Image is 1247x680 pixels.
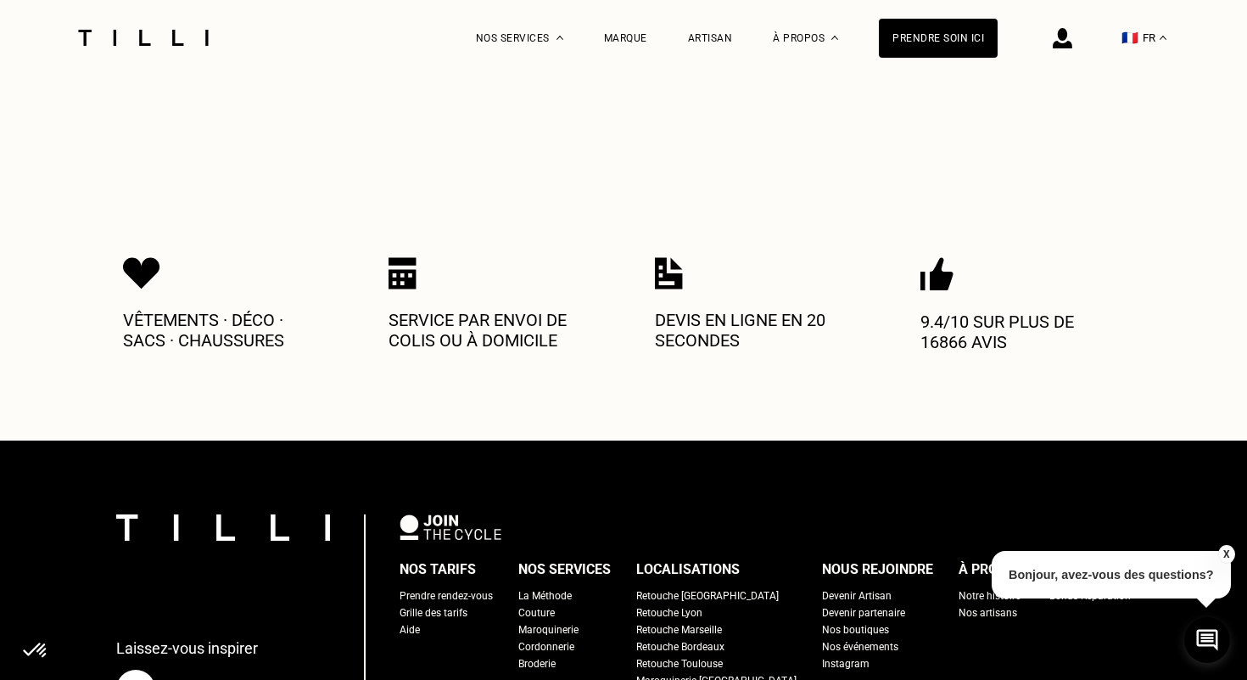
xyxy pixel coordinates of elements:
img: menu déroulant [1160,36,1166,40]
img: logo Join The Cycle [400,514,501,540]
p: Bonjour, avez-vous des questions? [992,551,1231,599]
p: Vêtements · Déco · Sacs · Chaussures [123,310,327,351]
a: Nos boutiques [822,621,889,638]
div: Nos services [518,557,611,582]
a: Retouche Bordeaux [636,638,724,655]
p: 9.4/10 sur plus de 16866 avis [920,312,1124,352]
div: Nous rejoindre [822,557,933,582]
a: Devenir partenaire [822,604,905,621]
p: Devis en ligne en 20 secondes [655,310,858,351]
a: Notre histoire [959,587,1021,604]
div: Localisations [636,557,740,582]
a: Artisan [688,32,733,44]
img: Icon [655,257,683,289]
a: Instagram [822,655,870,672]
img: Menu déroulant [556,36,563,40]
a: Aide [400,621,420,638]
img: Icon [920,257,953,291]
a: Broderie [518,655,556,672]
a: La Méthode [518,587,572,604]
a: Nos événements [822,638,898,655]
a: Maroquinerie [518,621,579,638]
a: Grille des tarifs [400,604,467,621]
img: Logo du service de couturière Tilli [72,30,215,46]
img: Icon [389,257,417,289]
img: logo Tilli [116,514,330,541]
a: Prendre soin ici [879,19,998,58]
div: À propos [959,557,1024,582]
a: Marque [604,32,647,44]
span: 🇫🇷 [1121,30,1138,46]
button: X [1217,545,1234,564]
p: Service par envoi de colis ou à domicile [389,310,592,351]
a: Cordonnerie [518,638,574,655]
a: Devenir Artisan [822,587,892,604]
a: Retouche [GEOGRAPHIC_DATA] [636,587,779,604]
a: Prendre rendez-vous [400,587,493,604]
a: Nos artisans [959,604,1017,621]
a: Retouche Toulouse [636,655,723,672]
img: Menu déroulant à propos [831,36,838,40]
a: Retouche Marseille [636,621,722,638]
a: Couture [518,604,555,621]
a: Retouche Lyon [636,604,702,621]
img: icône connexion [1053,28,1072,48]
div: Nos tarifs [400,557,476,582]
p: Laissez-vous inspirer [116,639,258,657]
img: Icon [123,257,160,289]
